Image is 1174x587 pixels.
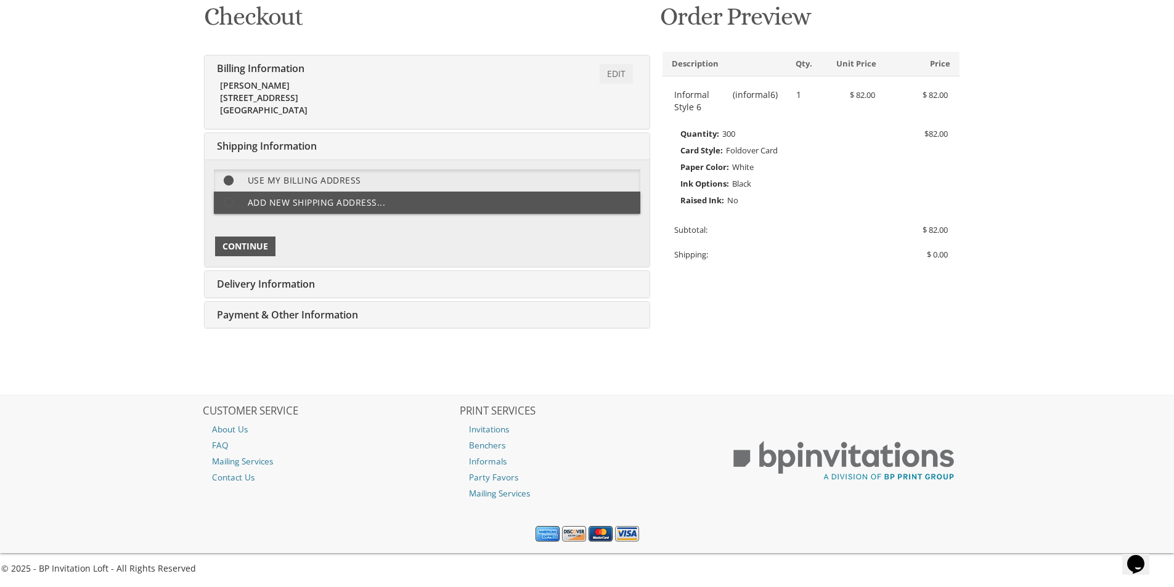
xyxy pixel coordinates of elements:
span: No [727,195,738,206]
span: Black [732,178,751,189]
a: Edit [600,64,633,84]
span: Shipping Information [214,139,317,153]
span: Card Style: [680,142,723,158]
span: White [732,161,754,172]
span: $ 82.00 [923,224,948,235]
span: Quantity: [680,126,719,142]
span: 300 [722,128,735,139]
span: Shipping: [674,249,708,260]
h2: PRINT SERVICES [460,405,715,418]
div: Qty. [786,58,811,70]
label: Add new shipping address... [214,192,640,214]
button: Continue [215,237,275,256]
a: Contact Us [203,469,458,485]
span: Informal Style 6 [674,89,730,113]
img: BP Print Group [716,430,971,492]
span: $ 82.00 [923,89,948,100]
a: Party Favors [460,469,715,485]
a: Invitations [460,421,715,437]
label: Use my billing address [214,169,640,192]
span: Continue [222,240,268,253]
span: Billing Information [214,62,304,75]
span: (informal6) [733,89,778,113]
img: Visa [615,526,639,542]
img: Discover [562,526,586,542]
div: Price [886,58,960,70]
h1: Checkout [204,3,650,39]
img: American Express [536,526,560,542]
iframe: chat widget [1122,538,1162,575]
span: Paper Color: [680,159,729,175]
span: Raised Ink: [680,192,724,208]
span: Foldover Card [726,145,778,156]
div: Description [662,58,786,70]
span: $82.00 [924,126,948,142]
span: $ 82.00 [850,89,875,100]
a: Benchers [460,437,715,453]
a: FAQ [203,437,458,453]
a: Mailing Services [203,453,458,469]
h2: CUSTOMER SERVICE [203,405,458,418]
div: 1 [787,89,812,101]
a: Informals [460,453,715,469]
img: MasterCard [589,526,613,542]
span: Delivery Information [214,277,315,291]
span: Payment & Other Information [214,308,358,322]
span: Subtotal: [674,224,707,235]
div: [PERSON_NAME] [STREET_ADDRESS] [GEOGRAPHIC_DATA] [220,79,433,116]
span: $ 0.00 [927,249,948,260]
a: Mailing Services [460,485,715,501]
a: About Us [203,421,458,437]
span: Ink Options: [680,176,729,192]
h1: Order Preview [660,3,962,39]
div: Unit Price [811,58,886,70]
